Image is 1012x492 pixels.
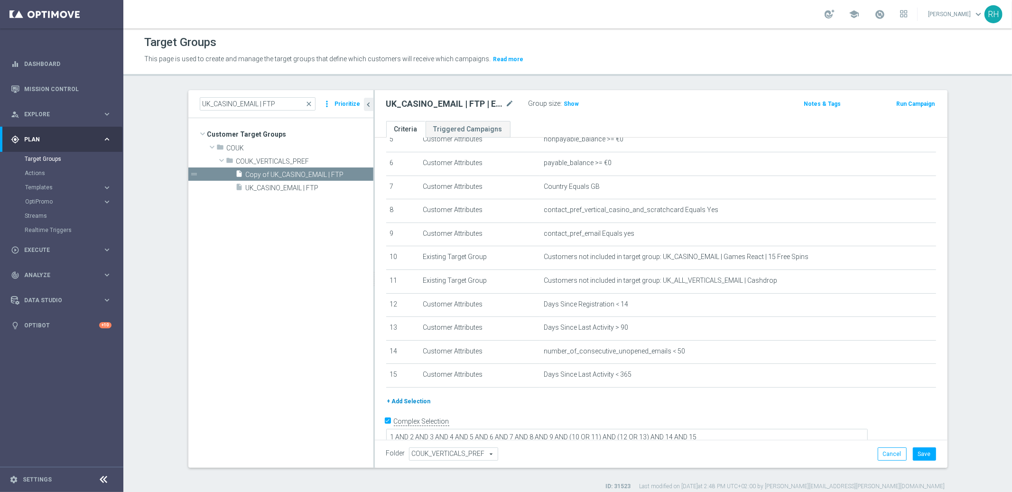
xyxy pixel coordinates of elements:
[24,272,102,278] span: Analyze
[25,199,93,204] span: OptiPromo
[11,51,111,76] div: Dashboard
[25,223,122,237] div: Realtime Triggers
[564,101,579,107] span: Show
[25,169,99,177] a: Actions
[102,110,111,119] i: keyboard_arrow_right
[606,483,631,491] label: ID: 31523
[246,171,373,179] span: Copy of UK_CASINO_EMAIL | FTP
[227,144,373,152] span: COUK
[10,136,112,143] button: gps_fixed Plan keyboard_arrow_right
[419,246,540,270] td: Existing Target Group
[426,121,511,138] a: Triggered Campaigns
[984,5,1003,23] div: RH
[878,447,907,461] button: Cancel
[102,245,111,254] i: keyboard_arrow_right
[11,246,102,254] div: Execute
[24,137,102,142] span: Plan
[236,183,243,194] i: insert_drive_file
[10,111,112,118] div: person_search Explore keyboard_arrow_right
[386,269,419,293] td: 11
[11,135,102,144] div: Plan
[544,253,808,261] span: Customers not included in target group: UK_CASINO_EMAIL | Games React | 15 Free Spins
[386,129,419,152] td: 5
[23,477,52,483] a: Settings
[25,152,122,166] div: Target Groups
[9,475,18,484] i: settings
[25,185,102,190] div: Templates
[144,55,491,63] span: This page is used to create and manage the target groups that define which customers will receive...
[25,180,122,195] div: Templates
[419,176,540,199] td: Customer Attributes
[323,97,332,111] i: more_vert
[544,324,628,332] span: Days Since Last Activity > 90
[25,226,99,234] a: Realtime Triggers
[11,313,111,338] div: Optibot
[803,99,842,109] button: Notes & Tags
[419,152,540,176] td: Customer Attributes
[927,7,984,21] a: [PERSON_NAME]keyboard_arrow_down
[102,135,111,144] i: keyboard_arrow_right
[102,183,111,192] i: keyboard_arrow_right
[544,300,628,308] span: Days Since Registration < 14
[544,159,612,167] span: payable_balance >= €0
[10,322,112,329] button: lightbulb Optibot +10
[25,209,122,223] div: Streams
[11,321,19,330] i: lightbulb
[419,223,540,246] td: Customer Attributes
[10,246,112,254] button: play_circle_outline Execute keyboard_arrow_right
[200,97,316,111] input: Quick find group or folder
[364,98,373,111] button: chevron_left
[25,166,122,180] div: Actions
[306,100,313,108] span: close
[11,271,102,279] div: Analyze
[386,317,419,341] td: 13
[102,197,111,206] i: keyboard_arrow_right
[640,483,945,491] label: Last modified on [DATE] at 2:48 PM UTC+02:00 by [PERSON_NAME][EMAIL_ADDRESS][PERSON_NAME][DOMAIN_...
[544,371,631,379] span: Days Since Last Activity < 365
[11,271,19,279] i: track_changes
[386,152,419,176] td: 6
[419,293,540,317] td: Customer Attributes
[99,322,111,328] div: +10
[386,396,432,407] button: + Add Selection
[544,183,600,191] span: Country Equals GB
[25,155,99,163] a: Target Groups
[419,340,540,364] td: Customer Attributes
[386,176,419,199] td: 7
[849,9,859,19] span: school
[11,76,111,102] div: Mission Control
[386,340,419,364] td: 14
[24,111,102,117] span: Explore
[10,85,112,93] div: Mission Control
[913,447,936,461] button: Save
[364,100,373,109] i: chevron_left
[386,223,419,246] td: 9
[561,100,562,108] label: :
[386,449,405,457] label: Folder
[236,170,243,181] i: insert_drive_file
[102,296,111,305] i: keyboard_arrow_right
[25,184,112,191] button: Templates keyboard_arrow_right
[10,60,112,68] div: equalizer Dashboard
[11,135,19,144] i: gps_fixed
[506,98,514,110] i: mode_edit
[544,230,634,238] span: contact_pref_email Equals yes
[24,297,102,303] span: Data Studio
[24,76,111,102] a: Mission Control
[10,271,112,279] button: track_changes Analyze keyboard_arrow_right
[334,98,362,111] button: Prioritize
[25,198,112,205] button: OptiPromo keyboard_arrow_right
[11,296,102,305] div: Data Studio
[386,121,426,138] a: Criteria
[386,293,419,317] td: 12
[492,54,524,65] button: Read more
[544,135,623,143] span: nonpayable_balance >= €0
[10,297,112,304] button: Data Studio keyboard_arrow_right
